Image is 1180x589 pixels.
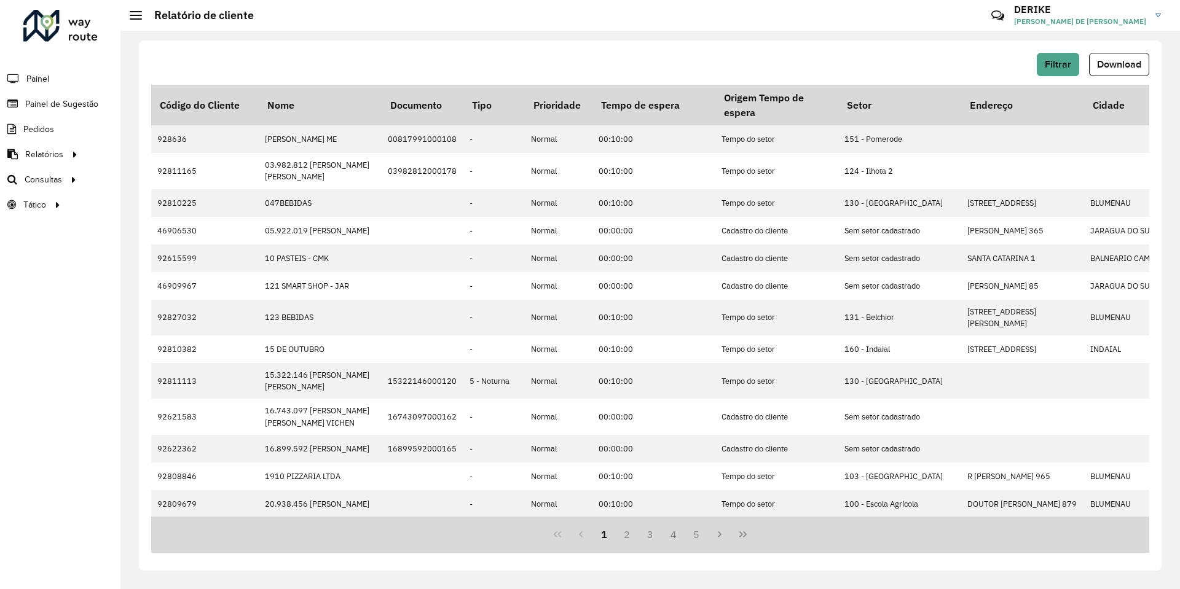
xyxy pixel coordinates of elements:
[463,85,525,125] th: Tipo
[838,153,961,189] td: 124 - Ilhota 2
[715,217,838,244] td: Cadastro do cliente
[525,490,592,518] td: Normal
[615,523,639,546] button: 2
[23,123,54,136] span: Pedidos
[382,399,463,434] td: 16743097000162
[1014,16,1146,27] span: [PERSON_NAME] DE [PERSON_NAME]
[259,217,382,244] td: 05.922.019 [PERSON_NAME]
[985,2,1011,29] a: Contato Rápido
[259,125,382,153] td: [PERSON_NAME] ME
[151,85,259,125] th: Código do Cliente
[525,217,592,244] td: Normal
[463,399,525,434] td: -
[685,523,709,546] button: 5
[463,435,525,462] td: -
[525,363,592,399] td: Normal
[838,217,961,244] td: Sem setor cadastrado
[838,300,961,335] td: 131 - Belchior
[838,335,961,363] td: 160 - Indaial
[463,363,525,399] td: 5 - Noturna
[259,272,382,300] td: 121 SMART SHOP - JAR
[838,85,961,125] th: Setor
[961,335,1084,363] td: [STREET_ADDRESS]
[259,153,382,189] td: 03.982.812 [PERSON_NAME] [PERSON_NAME]
[838,189,961,217] td: 130 - [GEOGRAPHIC_DATA]
[259,462,382,490] td: 1910 PIZZARIA LTDA
[259,399,382,434] td: 16.743.097 [PERSON_NAME] [PERSON_NAME] VICHEN
[715,85,838,125] th: Origem Tempo de espera
[151,125,259,153] td: 928636
[961,85,1084,125] th: Endereço
[259,363,382,399] td: 15.322.146 [PERSON_NAME] [PERSON_NAME]
[592,399,715,434] td: 00:00:00
[463,244,525,272] td: -
[592,490,715,518] td: 00:10:00
[838,244,961,272] td: Sem setor cadastrado
[592,300,715,335] td: 00:10:00
[715,435,838,462] td: Cadastro do cliente
[592,272,715,300] td: 00:00:00
[525,85,592,125] th: Prioridade
[25,173,62,186] span: Consultas
[838,399,961,434] td: Sem setor cadastrado
[525,300,592,335] td: Normal
[463,462,525,490] td: -
[708,523,731,546] button: Next Page
[259,300,382,335] td: 123 BEBIDAS
[23,198,46,211] span: Tático
[463,490,525,518] td: -
[259,189,382,217] td: 047BEBIDAS
[259,85,382,125] th: Nome
[592,189,715,217] td: 00:10:00
[715,462,838,490] td: Tempo do setor
[525,272,592,300] td: Normal
[1045,59,1071,69] span: Filtrar
[151,189,259,217] td: 92810225
[961,300,1084,335] td: [STREET_ADDRESS][PERSON_NAME]
[1097,59,1141,69] span: Download
[525,435,592,462] td: Normal
[463,153,525,189] td: -
[151,244,259,272] td: 92615599
[715,300,838,335] td: Tempo do setor
[151,272,259,300] td: 46909967
[463,300,525,335] td: -
[463,217,525,244] td: -
[592,125,715,153] td: 00:10:00
[463,272,525,300] td: -
[715,399,838,434] td: Cadastro do cliente
[592,244,715,272] td: 00:00:00
[715,490,838,518] td: Tempo do setor
[525,462,592,490] td: Normal
[463,335,525,363] td: -
[715,244,838,272] td: Cadastro do cliente
[592,462,715,490] td: 00:10:00
[715,125,838,153] td: Tempo do setor
[961,244,1084,272] td: SANTA CATARINA 1
[592,435,715,462] td: 00:00:00
[592,153,715,189] td: 00:10:00
[961,272,1084,300] td: [PERSON_NAME] 85
[592,85,715,125] th: Tempo de espera
[592,335,715,363] td: 00:10:00
[525,125,592,153] td: Normal
[1089,53,1149,76] button: Download
[259,435,382,462] td: 16.899.592 [PERSON_NAME]
[525,244,592,272] td: Normal
[838,462,961,490] td: 103 - [GEOGRAPHIC_DATA]
[151,300,259,335] td: 92827032
[151,153,259,189] td: 92811165
[592,217,715,244] td: 00:00:00
[1014,4,1146,15] h3: DERIKE
[525,335,592,363] td: Normal
[961,490,1084,518] td: DOUTOR [PERSON_NAME] 879
[259,335,382,363] td: 15 DE OUTUBRO
[838,363,961,399] td: 130 - [GEOGRAPHIC_DATA]
[715,153,838,189] td: Tempo do setor
[463,125,525,153] td: -
[151,217,259,244] td: 46906530
[838,435,961,462] td: Sem setor cadastrado
[731,523,755,546] button: Last Page
[838,125,961,153] td: 151 - Pomerode
[382,153,463,189] td: 03982812000178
